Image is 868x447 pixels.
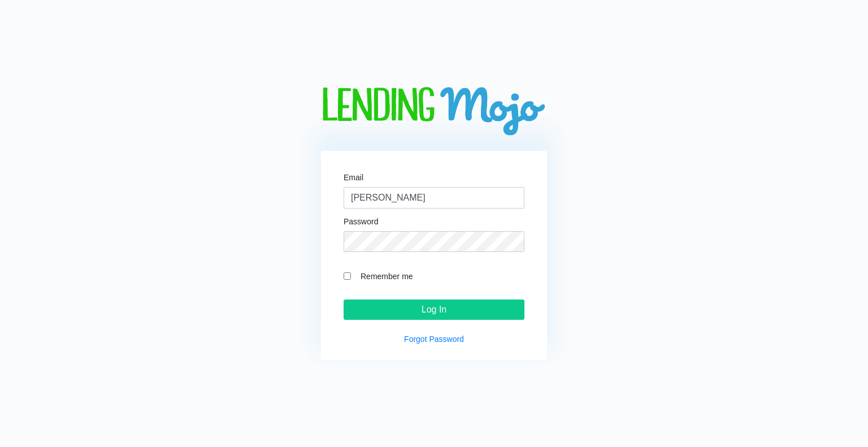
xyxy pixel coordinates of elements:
[344,300,524,320] input: Log In
[404,335,464,344] a: Forgot Password
[344,173,363,181] label: Email
[321,87,547,137] img: logo-big.png
[344,218,378,225] label: Password
[355,270,524,283] label: Remember me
